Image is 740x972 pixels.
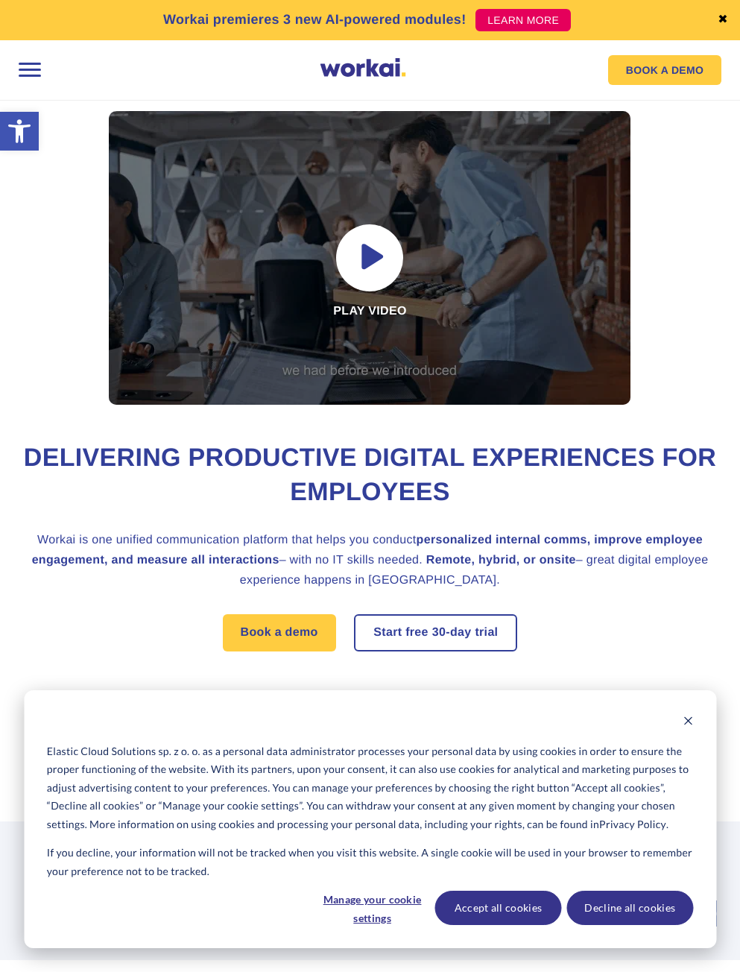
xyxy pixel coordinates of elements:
h1: Delivering Productive Digital Experiences for Employees [23,441,716,510]
a: ✖ [718,14,728,26]
h2: – great digital employee experience happens in [GEOGRAPHIC_DATA]. [240,554,709,587]
a: Start free30-daytrial [355,616,516,650]
i: 30-day [432,627,472,639]
a: LEARN MORE [475,9,571,31]
p: Workai premieres 3 new AI-powered modules! [163,10,467,30]
h2: Workai is one unified communication platform that helps you conduct – with no IT skills needed. [32,534,703,567]
button: Manage your cookie settings [315,891,430,925]
strong: Remote, hybrid, or onsite [426,554,576,567]
div: Cookie banner [24,690,716,948]
button: Dismiss cookie banner [683,713,693,732]
a: Privacy Policy [599,815,666,834]
p: If you decline, your information will not be tracked when you visit this website. A single cookie... [47,844,693,880]
a: BOOK A DEMO [608,55,721,85]
button: Decline all cookies [566,891,693,925]
a: Book a demo [223,614,336,651]
p: Elastic Cloud Solutions sp. z o. o. as a personal data administrator processes your personal data... [47,742,693,834]
button: Accept all cookies [435,891,562,925]
strong: personalized internal comms, improve employee engagement, and measure all interactions [32,534,703,567]
div: Play video [109,111,630,405]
